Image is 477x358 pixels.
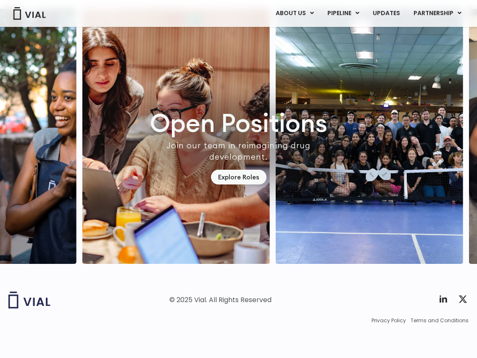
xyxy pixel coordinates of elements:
[8,292,50,308] img: Vial logo wih "Vial" spelled out
[82,9,270,264] div: 2 / 7
[407,6,468,21] a: PARTNERSHIPMenu Toggle
[411,317,469,324] a: Terms and Conditions
[366,6,406,21] a: UPDATES
[13,7,46,20] img: Vial Logo
[169,295,271,305] div: © 2025 Vial. All Rights Reserved
[269,6,320,21] a: ABOUT USMenu Toggle
[321,6,366,21] a: PIPELINEMenu Toggle
[276,9,463,264] div: 3 / 7
[372,317,406,324] a: Privacy Policy
[276,9,463,264] img: http://People%20posing%20for%20group%20picture%20after%20playing%20pickleball.
[211,170,266,184] a: Explore Roles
